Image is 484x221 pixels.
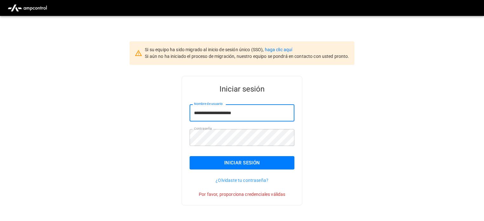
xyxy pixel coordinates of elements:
[190,84,294,94] h5: Iniciar sesión
[5,2,50,14] img: ampcontrol.io logo
[145,54,349,59] span: Si aún no ha iniciado el proceso de migración, nuestro equipo se pondrá en contacto con usted pro...
[145,47,265,52] span: Si su equipo ha sido migrado al inicio de sesión único (SSO),
[190,191,294,197] p: Por favor, proporciona credenciales válidas
[190,156,294,169] button: Iniciar sesión
[265,47,292,52] a: haga clic aquí
[194,126,212,131] label: Contraseña
[190,177,294,183] p: ¿Olvidaste tu contraseña?
[194,101,223,107] label: Nombre de usuario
